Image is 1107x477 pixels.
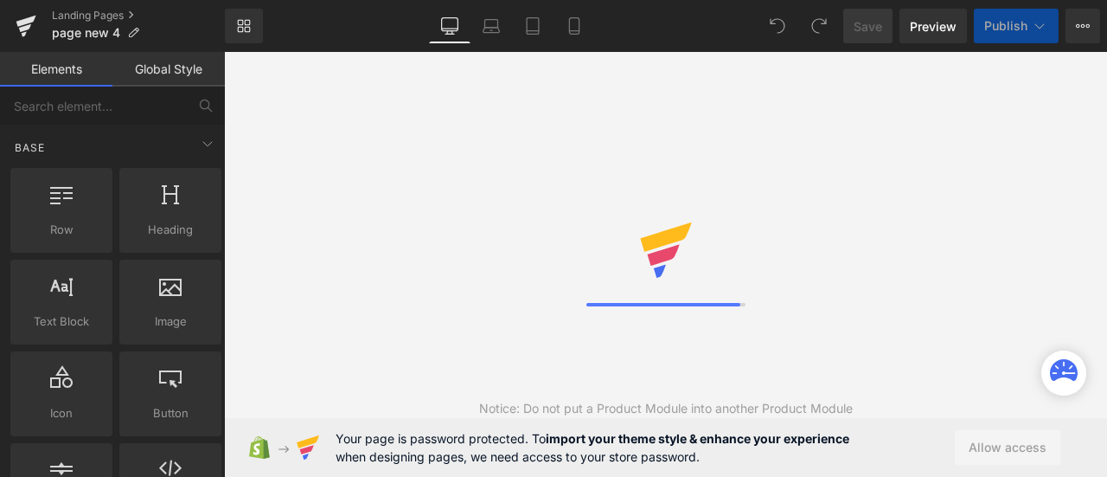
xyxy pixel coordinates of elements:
span: Button [125,404,216,422]
span: Base [13,139,47,156]
a: Mobile [553,9,595,43]
button: Redo [802,9,836,43]
span: Icon [16,404,107,422]
button: More [1065,9,1100,43]
span: Heading [125,221,216,239]
span: Your page is password protected. To when designing pages, we need access to your store password. [336,429,849,466]
button: Publish [974,9,1059,43]
span: Save [854,17,882,35]
strong: import your theme style & enhance your experience [546,431,849,446]
a: Desktop [429,9,470,43]
div: Notice: Do not put a Product Module into another Product Module [479,399,853,418]
a: Global Style [112,52,225,87]
span: Preview [910,17,957,35]
a: Landing Pages [52,9,225,23]
span: Image [125,313,216,331]
a: New Library [225,9,263,43]
button: Undo [760,9,795,43]
span: Publish [984,19,1027,33]
a: Laptop [470,9,512,43]
a: Preview [899,9,967,43]
span: Text Block [16,313,107,331]
span: Row [16,221,107,239]
a: Tablet [512,9,553,43]
button: Allow access [955,430,1060,465]
span: page new 4 [52,26,120,40]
